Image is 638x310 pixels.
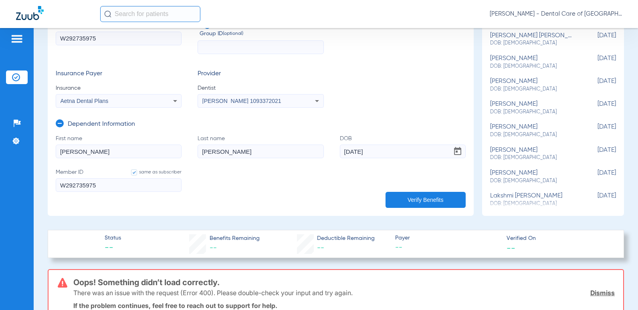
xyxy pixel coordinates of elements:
span: [DATE] [576,32,616,47]
span: DOB: [DEMOGRAPHIC_DATA] [490,63,576,70]
button: Open calendar [450,143,466,159]
span: DOB: [DEMOGRAPHIC_DATA] [490,131,576,139]
span: [PERSON_NAME] 1093372021 [202,98,281,104]
span: Dentist [198,84,323,92]
span: -- [210,244,217,252]
span: DOB: [DEMOGRAPHIC_DATA] [490,40,576,47]
span: -- [395,243,500,253]
label: same as subscriber [123,168,182,176]
h3: Oops! Something didn’t load correctly. [73,278,615,286]
p: There was an issue with the request (Error 400). Please double-check your input and try again. [73,289,353,297]
div: [PERSON_NAME] [490,169,576,184]
p: If the problem continues, feel free to reach out to support for help. [73,302,615,310]
label: Member ID [56,22,182,54]
span: [DATE] [576,78,616,93]
span: [DATE] [576,147,616,161]
div: [PERSON_NAME] [490,147,576,161]
small: (optional) [223,30,243,38]
span: DOB: [DEMOGRAPHIC_DATA] [490,86,576,93]
input: Member IDsame as subscriber [56,178,182,192]
div: lakshmi [PERSON_NAME] [490,192,576,207]
span: [DATE] [576,169,616,184]
img: Search Icon [104,10,111,18]
input: First name [56,145,182,158]
span: [PERSON_NAME] - Dental Care of [GEOGRAPHIC_DATA] [490,10,622,18]
input: Search for patients [100,6,200,22]
span: DOB: [DEMOGRAPHIC_DATA] [490,109,576,116]
img: Zuub Logo [16,6,44,20]
button: Verify Benefits [386,192,466,208]
h3: Provider [198,70,323,78]
span: Payer [395,234,500,242]
span: Aetna Dental Plans [61,98,109,104]
label: Member ID [56,168,182,192]
span: Benefits Remaining [210,234,260,243]
label: First name [56,135,182,158]
input: Last name [198,145,323,158]
span: [DATE] [576,192,616,207]
div: [PERSON_NAME] [PERSON_NAME] [490,32,576,47]
div: [PERSON_NAME] [490,55,576,70]
span: DOB: [DEMOGRAPHIC_DATA] [490,177,576,185]
img: error-icon [58,278,67,288]
span: Verified On [507,234,611,243]
span: -- [317,244,324,252]
div: [PERSON_NAME] [490,78,576,93]
span: Insurance [56,84,182,92]
input: DOBOpen calendar [340,145,466,158]
div: [PERSON_NAME] [490,101,576,115]
span: Status [105,234,121,242]
div: [PERSON_NAME] [490,123,576,138]
label: Last name [198,135,323,158]
span: [DATE] [576,123,616,138]
input: Member ID [56,32,182,45]
label: DOB [340,135,466,158]
span: Group ID [200,30,323,38]
img: hamburger-icon [10,34,23,44]
span: [DATE] [576,101,616,115]
span: Deductible Remaining [317,234,375,243]
a: Dismiss [590,289,615,297]
span: -- [507,244,515,252]
span: -- [105,243,121,254]
h3: Insurance Payer [56,70,182,78]
span: DOB: [DEMOGRAPHIC_DATA] [490,154,576,161]
h3: Dependent Information [68,121,135,129]
span: [DATE] [576,55,616,70]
